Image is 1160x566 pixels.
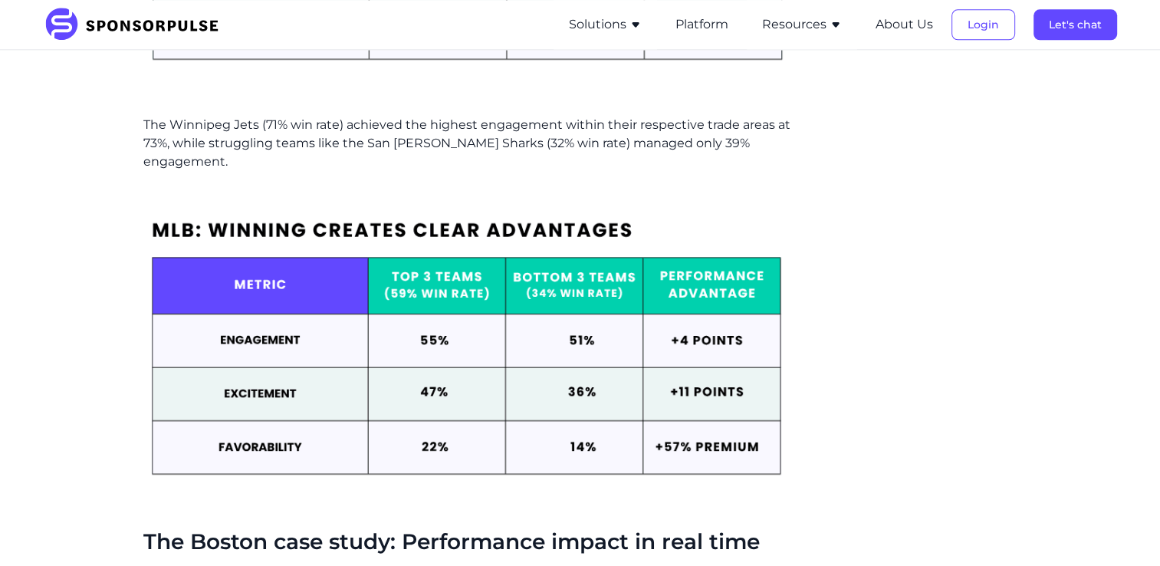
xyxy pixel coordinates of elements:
[1033,9,1117,40] button: Let's chat
[951,18,1015,31] a: Login
[762,15,842,34] button: Resources
[876,15,933,34] button: About Us
[876,18,933,31] a: About Us
[143,202,796,499] img: MLB: Winning Creates Clear Advantages
[44,8,230,41] img: SponsorPulse
[569,15,642,34] button: Solutions
[675,15,728,34] button: Platform
[143,116,796,171] p: The Winnipeg Jets (71% win rate) achieved the highest engagement within their respective trade ar...
[675,18,728,31] a: Platform
[1033,18,1117,31] a: Let's chat
[1083,492,1160,566] iframe: Chat Widget
[143,528,760,554] span: The Boston case study: Performance impact in real time
[951,9,1015,40] button: Login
